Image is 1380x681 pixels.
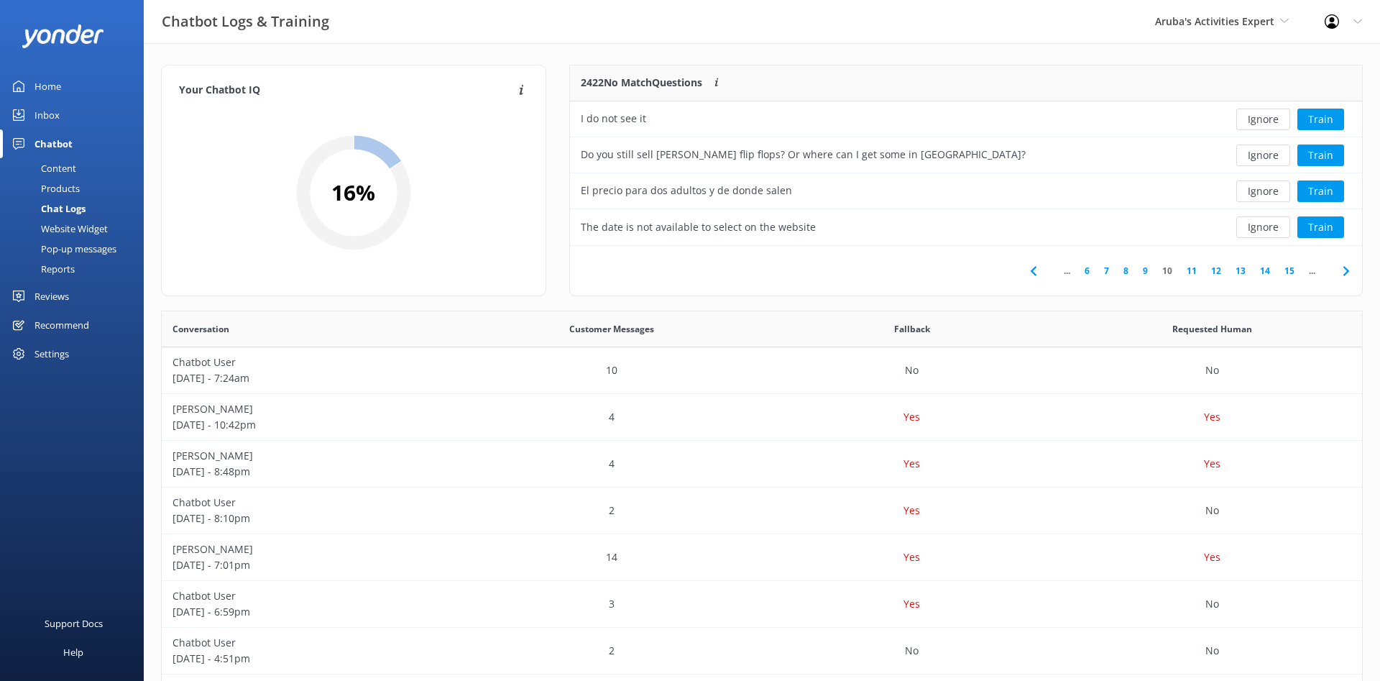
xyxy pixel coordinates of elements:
[609,456,615,472] p: 4
[1297,216,1344,238] button: Train
[1205,596,1219,612] p: No
[609,596,615,612] p: 3
[162,10,329,33] h3: Chatbot Logs & Training
[162,441,1362,488] div: row
[1204,549,1220,565] p: Yes
[9,239,116,259] div: Pop-up messages
[162,347,1362,394] div: row
[162,488,1362,534] div: row
[1172,322,1252,336] span: Requested Human
[1236,109,1290,130] button: Ignore
[1057,264,1077,278] span: ...
[570,137,1362,173] div: row
[34,339,69,368] div: Settings
[34,311,89,339] div: Recommend
[569,322,654,336] span: Customer Messages
[606,362,617,378] p: 10
[1297,145,1344,166] button: Train
[903,409,920,425] p: Yes
[1204,456,1220,472] p: Yes
[903,503,920,518] p: Yes
[1205,643,1219,659] p: No
[1205,362,1219,378] p: No
[1297,180,1344,202] button: Train
[606,549,617,565] p: 14
[1236,216,1290,238] button: Ignore
[903,456,920,472] p: Yes
[9,178,80,198] div: Products
[172,511,451,526] p: [DATE] - 8:10pm
[9,259,144,279] a: Reports
[9,198,86,219] div: Chat Logs
[1204,409,1220,425] p: Yes
[1297,109,1344,130] button: Train
[570,101,1362,137] div: row
[172,541,451,557] p: [PERSON_NAME]
[609,643,615,659] p: 2
[1136,264,1155,278] a: 9
[172,635,451,651] p: Chatbot User
[45,609,103,638] div: Support Docs
[1097,264,1116,278] a: 7
[9,239,144,259] a: Pop-up messages
[34,129,73,158] div: Chatbot
[570,209,1362,245] div: row
[903,549,920,565] p: Yes
[34,72,61,101] div: Home
[581,219,816,235] div: The date is not available to select on the website
[172,355,451,370] p: Chatbot User
[172,370,451,386] p: [DATE] - 7:24am
[581,111,646,127] div: I do not see it
[9,259,75,279] div: Reports
[581,147,1026,163] div: Do you still sell [PERSON_NAME] flip flops? Or where can I get some in [GEOGRAPHIC_DATA]?
[1116,264,1136,278] a: 8
[1155,14,1274,28] span: Aruba's Activities Expert
[172,604,451,620] p: [DATE] - 6:59pm
[905,362,919,378] p: No
[162,581,1362,628] div: row
[172,401,451,417] p: [PERSON_NAME]
[172,464,451,480] p: [DATE] - 8:48pm
[1236,145,1290,166] button: Ignore
[609,503,615,518] p: 2
[172,588,451,604] p: Chatbot User
[172,557,451,573] p: [DATE] - 7:01pm
[172,417,451,433] p: [DATE] - 10:42pm
[179,83,515,99] h4: Your Chatbot IQ
[162,628,1362,675] div: row
[9,219,144,239] a: Website Widget
[63,638,83,667] div: Help
[581,183,792,198] div: El precio para dos adultos y de donde salen
[581,75,702,91] p: 2422 No Match Questions
[172,322,229,336] span: Conversation
[1204,264,1228,278] a: 12
[172,448,451,464] p: [PERSON_NAME]
[1277,264,1302,278] a: 15
[162,394,1362,441] div: row
[172,495,451,511] p: Chatbot User
[1236,180,1290,202] button: Ignore
[570,173,1362,209] div: row
[1155,264,1179,278] a: 10
[1228,264,1253,278] a: 13
[9,158,76,178] div: Content
[22,24,104,48] img: yonder-white-logo.png
[1179,264,1204,278] a: 11
[1205,503,1219,518] p: No
[1253,264,1277,278] a: 14
[894,322,930,336] span: Fallback
[9,219,108,239] div: Website Widget
[162,534,1362,581] div: row
[34,282,69,311] div: Reviews
[905,643,919,659] p: No
[609,409,615,425] p: 4
[903,596,920,612] p: Yes
[570,101,1362,245] div: grid
[34,101,60,129] div: Inbox
[331,175,375,210] h2: 16 %
[9,198,144,219] a: Chat Logs
[1302,264,1322,278] span: ...
[1077,264,1097,278] a: 6
[172,651,451,667] p: [DATE] - 4:51pm
[9,178,144,198] a: Products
